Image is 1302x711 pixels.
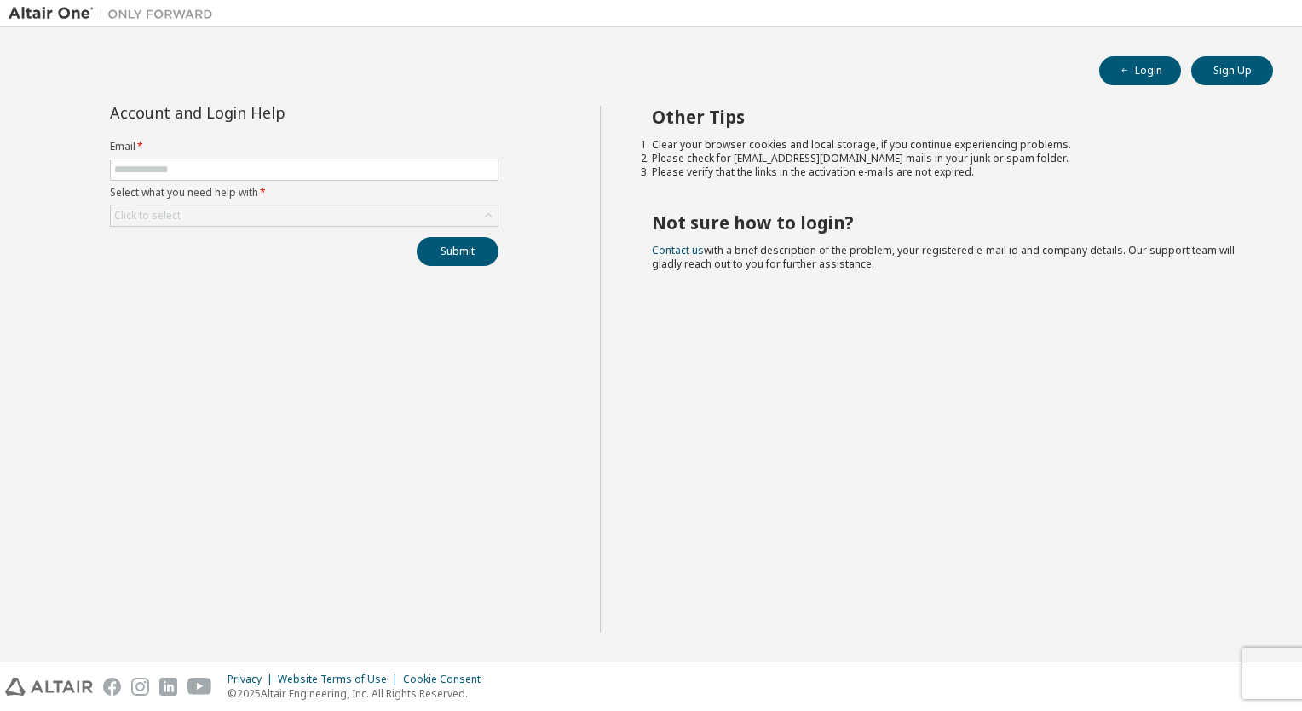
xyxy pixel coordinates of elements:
img: instagram.svg [131,678,149,696]
a: Contact us [652,243,704,257]
h2: Other Tips [652,106,1243,128]
span: with a brief description of the problem, your registered e-mail id and company details. Our suppo... [652,243,1235,271]
img: facebook.svg [103,678,121,696]
div: Account and Login Help [110,106,421,119]
label: Select what you need help with [110,186,498,199]
label: Email [110,140,498,153]
div: Cookie Consent [403,673,491,686]
img: altair_logo.svg [5,678,93,696]
li: Clear your browser cookies and local storage, if you continue experiencing problems. [652,138,1243,152]
img: linkedin.svg [159,678,177,696]
div: Click to select [111,205,498,226]
img: Altair One [9,5,222,22]
li: Please verify that the links in the activation e-mails are not expired. [652,165,1243,179]
div: Website Terms of Use [278,673,403,686]
div: Privacy [228,673,278,686]
button: Submit [417,237,498,266]
h2: Not sure how to login? [652,211,1243,234]
button: Login [1099,56,1181,85]
p: © 2025 Altair Engineering, Inc. All Rights Reserved. [228,686,491,701]
img: youtube.svg [187,678,212,696]
li: Please check for [EMAIL_ADDRESS][DOMAIN_NAME] mails in your junk or spam folder. [652,152,1243,165]
button: Sign Up [1191,56,1273,85]
div: Click to select [114,209,181,223]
